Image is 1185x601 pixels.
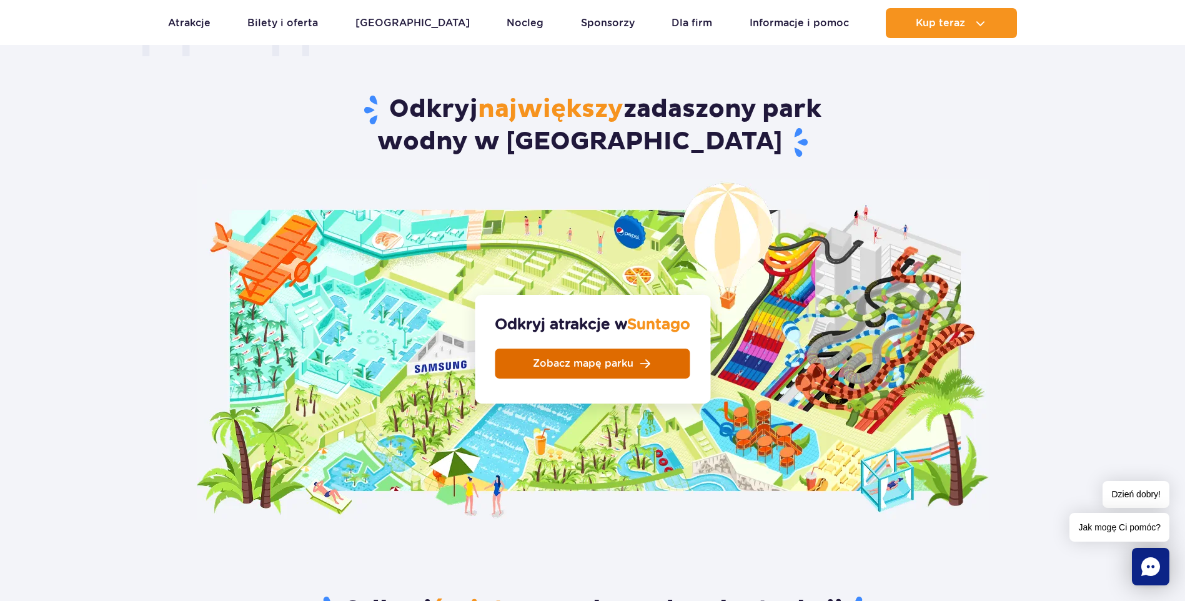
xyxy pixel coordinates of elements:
[1132,548,1169,585] div: Chat
[495,315,690,334] strong: Odkryj atrakcje w
[750,8,849,38] a: Informacje i pomoc
[581,8,635,38] a: Sponsorzy
[194,94,991,159] h2: Odkryj zadaszony park wodny w [GEOGRAPHIC_DATA]
[355,8,470,38] a: [GEOGRAPHIC_DATA]
[533,359,633,369] span: Zobacz mapę parku
[627,315,690,333] span: Suntago
[495,349,690,379] a: Zobacz mapę parku
[168,8,211,38] a: Atrakcje
[507,8,543,38] a: Nocleg
[1069,513,1169,542] span: Jak mogę Ci pomóc?
[478,94,623,125] span: największy
[1103,481,1169,508] span: Dzień dobry!
[916,17,965,29] span: Kup teraz
[886,8,1017,38] button: Kup teraz
[247,8,318,38] a: Bilety i oferta
[672,8,712,38] a: Dla firm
